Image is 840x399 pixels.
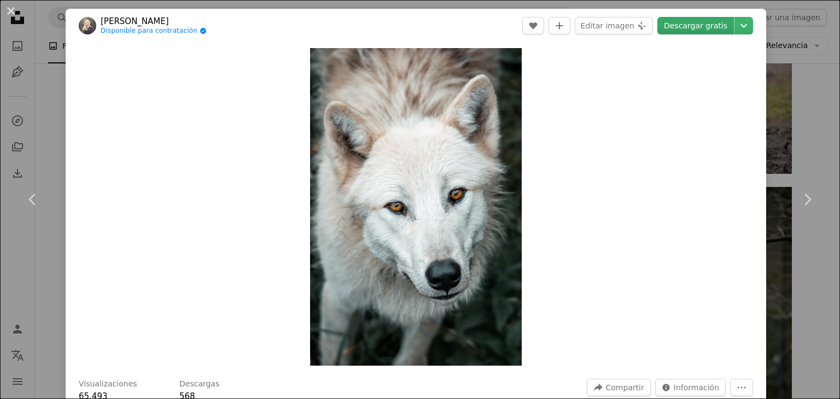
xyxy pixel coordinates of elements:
h3: Descargas [179,379,219,390]
h3: Visualizaciones [79,379,137,390]
button: Más acciones [730,379,753,396]
img: Un primer plano de un lobo blanco con ojos naranjas [310,48,522,366]
a: Descargar gratis [657,17,734,34]
button: Añade a la colección [549,17,570,34]
span: Información [674,379,719,396]
a: Disponible para contratación [101,27,207,36]
button: Estadísticas sobre esta imagen [655,379,726,396]
span: Compartir [605,379,644,396]
a: Siguiente [774,147,840,252]
a: [PERSON_NAME] [101,16,207,27]
button: Ampliar en esta imagen [310,48,522,366]
img: Ve al perfil de Frida Lannerström [79,17,96,34]
button: Elegir el tamaño de descarga [734,17,753,34]
button: Editar imagen [575,17,653,34]
button: Me gusta [522,17,544,34]
button: Compartir esta imagen [587,379,650,396]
